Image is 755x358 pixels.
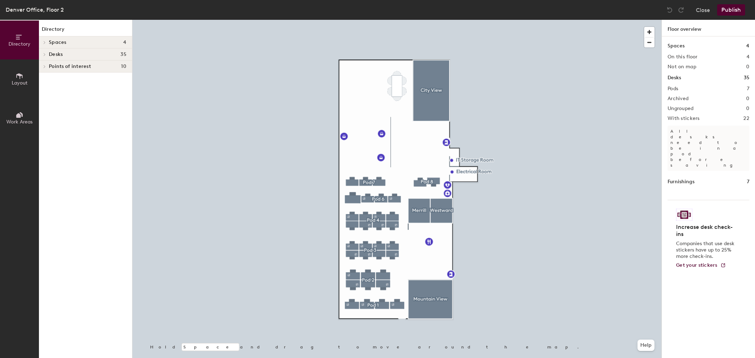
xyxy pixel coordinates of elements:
span: 4 [123,40,126,45]
h2: 0 [746,96,749,102]
span: Spaces [49,40,67,45]
img: Undo [666,6,673,13]
h1: Furnishings [668,178,694,186]
h2: With stickers [668,116,700,121]
span: Directory [8,41,30,47]
h2: Pods [668,86,678,92]
span: Desks [49,52,63,57]
h1: Spaces [668,42,685,50]
span: 35 [120,52,126,57]
h2: Ungrouped [668,106,694,111]
button: Close [696,4,710,16]
h2: 7 [747,86,749,92]
h1: Floor overview [662,20,755,36]
button: Help [637,340,654,351]
img: Sticker logo [676,209,692,221]
h2: 0 [746,106,749,111]
h2: 0 [746,64,749,70]
h1: Directory [39,25,132,36]
span: Work Areas [6,119,33,125]
p: All desks need to be in a pod before saving [668,126,749,171]
p: Companies that use desk stickers have up to 25% more check-ins. [676,241,737,260]
img: Redo [677,6,685,13]
h4: Increase desk check-ins [676,224,737,238]
span: Points of interest [49,64,91,69]
h2: 4 [747,54,749,60]
button: Publish [717,4,745,16]
span: Layout [12,80,28,86]
span: 10 [121,64,126,69]
h1: Desks [668,74,681,82]
h1: 7 [747,178,749,186]
a: Get your stickers [676,262,726,268]
h1: 4 [746,42,749,50]
h2: Archived [668,96,688,102]
h2: Not on map [668,64,696,70]
h2: 22 [743,116,749,121]
div: Denver Office, Floor 2 [6,5,64,14]
span: Get your stickers [676,262,717,268]
h1: 35 [744,74,749,82]
h2: On this floor [668,54,698,60]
